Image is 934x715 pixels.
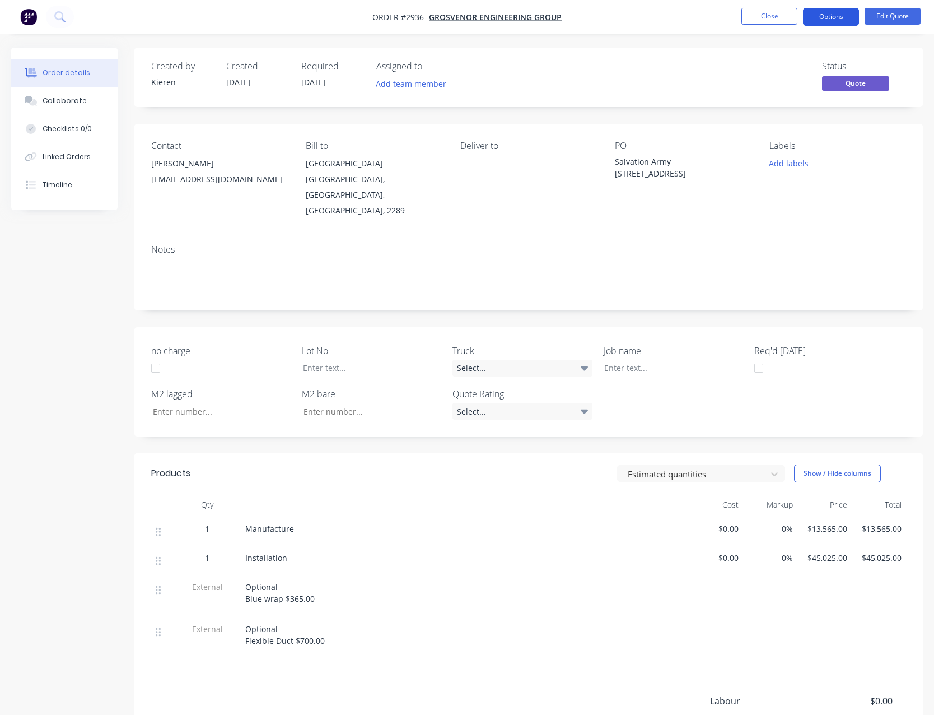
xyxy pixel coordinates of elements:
[306,156,442,171] div: [GEOGRAPHIC_DATA]
[452,387,592,401] label: Quote Rating
[294,403,442,420] input: Enter number...
[370,76,452,91] button: Add team member
[710,694,810,708] span: Labour
[205,552,209,564] span: 1
[754,344,894,357] label: Req'd [DATE]
[178,623,236,635] span: External
[769,141,906,151] div: Labels
[460,141,597,151] div: Deliver to
[693,552,739,564] span: $0.00
[205,523,209,535] span: 1
[20,8,37,25] img: Factory
[302,344,442,357] label: Lot No
[174,494,241,516] div: Qty
[615,156,751,179] div: Salvation Army [STREET_ADDRESS]
[822,76,889,90] span: Quote
[151,61,213,72] div: Created by
[11,59,118,87] button: Order details
[615,141,751,151] div: PO
[151,156,288,192] div: [PERSON_NAME][EMAIL_ADDRESS][DOMAIN_NAME]
[852,494,906,516] div: Total
[226,77,251,87] span: [DATE]
[151,156,288,171] div: [PERSON_NAME]
[43,152,91,162] div: Linked Orders
[376,61,488,72] div: Assigned to
[43,96,87,106] div: Collaborate
[43,180,72,190] div: Timeline
[43,124,92,134] div: Checklists 0/0
[743,494,797,516] div: Markup
[429,12,562,22] a: Grosvenor Engineering Group
[306,171,442,219] div: [GEOGRAPHIC_DATA], [GEOGRAPHIC_DATA], [GEOGRAPHIC_DATA], 2289
[151,244,906,255] div: Notes
[452,360,592,377] div: Select...
[245,624,325,646] span: Optional - Flexible Duct $700.00
[11,171,118,199] button: Timeline
[693,523,739,535] span: $0.00
[452,344,592,357] label: Truck
[763,156,815,171] button: Add labels
[604,344,744,357] label: Job name
[372,12,429,22] span: Order #2936 -
[245,582,315,604] span: Optional - Blue wrap $365.00
[794,465,881,482] button: Show / Hide columns
[178,581,236,593] span: External
[306,156,442,219] div: [GEOGRAPHIC_DATA][GEOGRAPHIC_DATA], [GEOGRAPHIC_DATA], [GEOGRAPHIC_DATA], 2289
[151,467,190,480] div: Products
[43,68,90,78] div: Order details
[11,87,118,115] button: Collaborate
[301,61,363,72] div: Required
[810,694,893,708] span: $0.00
[245,523,294,534] span: Manufacture
[822,61,906,72] div: Status
[856,552,902,564] span: $45,025.00
[741,8,797,25] button: Close
[748,523,793,535] span: 0%
[689,494,743,516] div: Cost
[151,171,288,187] div: [EMAIL_ADDRESS][DOMAIN_NAME]
[11,143,118,171] button: Linked Orders
[802,552,847,564] span: $45,025.00
[748,552,793,564] span: 0%
[302,387,442,401] label: M2 bare
[301,77,326,87] span: [DATE]
[143,403,291,420] input: Enter number...
[797,494,852,516] div: Price
[151,141,288,151] div: Contact
[856,523,902,535] span: $13,565.00
[376,76,452,91] button: Add team member
[226,61,288,72] div: Created
[151,344,291,357] label: no charge
[11,115,118,143] button: Checklists 0/0
[803,8,859,26] button: Options
[865,8,921,25] button: Edit Quote
[151,387,291,401] label: M2 lagged
[245,552,287,563] span: Installation
[802,523,847,535] span: $13,565.00
[452,403,592,420] div: Select...
[151,76,213,88] div: Kieren
[306,141,442,151] div: Bill to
